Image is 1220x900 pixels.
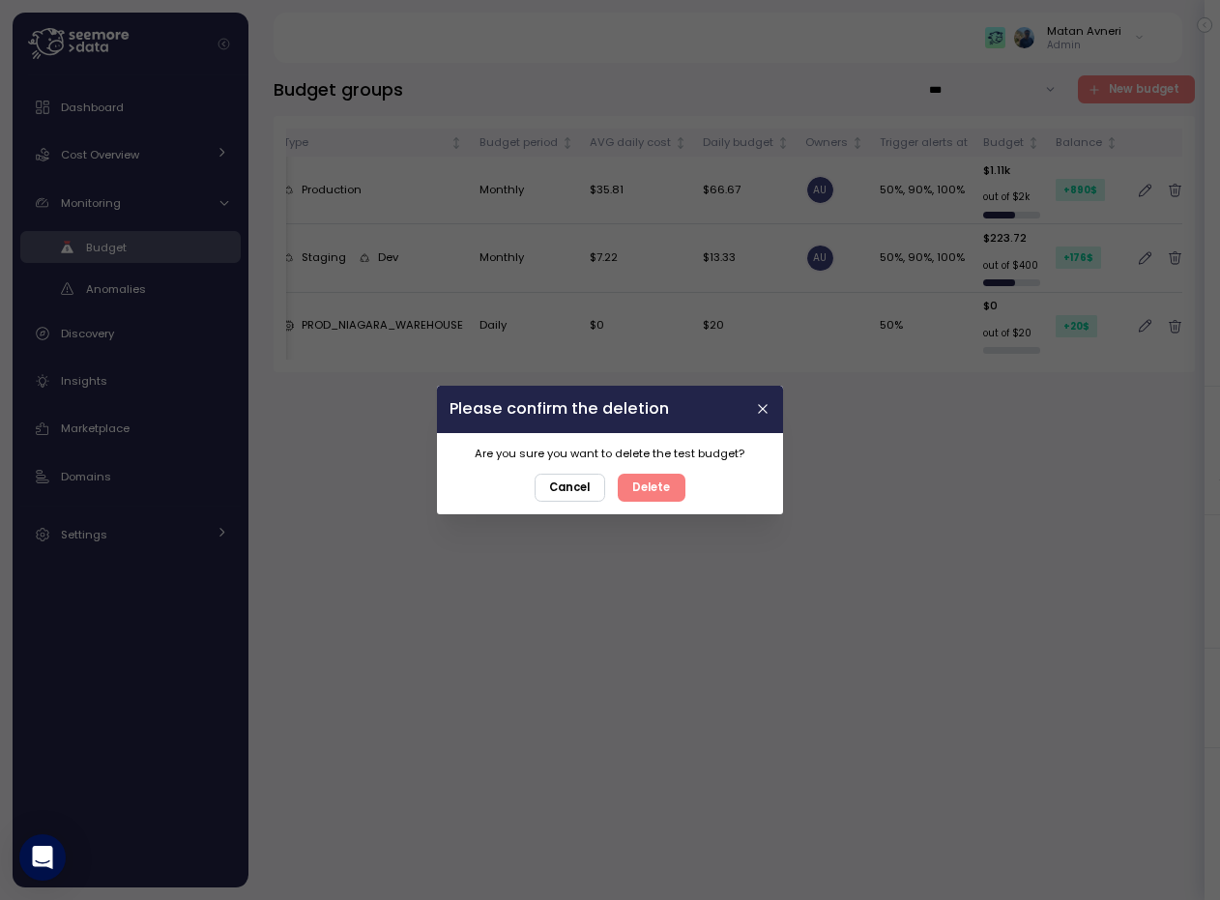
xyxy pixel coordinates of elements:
div: Open Intercom Messenger [19,834,66,881]
button: Delete [618,474,685,502]
p: Are you sure you want to delete the test budget? [476,446,745,461]
button: Cancel [535,474,605,502]
h2: Please confirm the deletion [450,401,669,417]
span: Delete [633,475,671,501]
span: Cancel [549,475,590,501]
